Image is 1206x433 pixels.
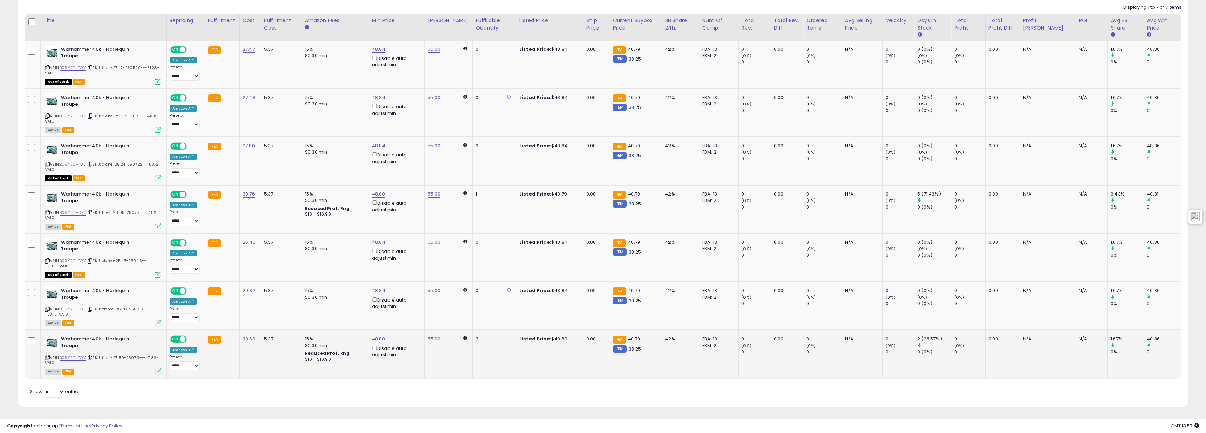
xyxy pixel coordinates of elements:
[988,94,1015,101] div: 0.00
[1191,212,1200,221] img: icon48.png
[1079,46,1102,52] div: N/A
[1110,17,1141,32] div: Avg BB Share
[988,191,1015,197] div: 0.00
[170,57,197,63] div: Amazon AI *
[208,17,237,24] div: Fulfillment
[954,107,985,114] div: 0
[170,210,200,225] div: Preset:
[613,239,626,247] small: FBA
[917,246,927,252] small: (0%)
[845,46,877,52] div: N/A
[1023,191,1071,197] div: N/A
[1079,239,1102,246] div: N/A
[954,191,985,197] div: 0
[741,149,751,155] small: (0%)
[1147,204,1181,210] div: 0
[305,239,363,246] div: 15%
[264,17,299,32] div: Fulfillment Cost
[774,191,798,197] div: 0.00
[806,107,842,114] div: 0
[741,191,771,197] div: 0
[917,149,927,155] small: (0%)
[886,94,914,101] div: 0
[62,127,74,133] span: FBA
[774,239,798,246] div: 0.00
[954,239,985,246] div: 0
[886,156,914,162] div: 0
[372,46,385,53] a: 48.84
[43,17,164,24] div: Title
[185,240,197,246] span: OFF
[170,17,202,24] div: Repricing
[476,17,513,32] div: Fulfillable Quantity
[917,32,922,38] small: Days In Stock.
[702,143,733,149] div: FBA: 13
[476,239,511,246] div: 0
[917,94,951,101] div: 0 (0%)
[264,239,296,246] div: 5.37
[628,239,641,246] span: 40.79
[1147,156,1181,162] div: 0
[45,143,59,157] img: 41xzcYYj-NL._SL40_.jpg
[171,143,180,149] span: ON
[1023,143,1071,149] div: N/A
[886,17,911,24] div: Velocity
[806,239,842,246] div: 0
[988,143,1015,149] div: 0.00
[774,94,798,101] div: 0.00
[45,191,59,205] img: 41xzcYYj-NL._SL40_.jpg
[702,149,733,155] div: FBM: 2
[171,192,180,198] span: ON
[372,199,419,213] div: Disable auto adjust min
[613,143,626,150] small: FBA
[519,17,580,24] div: Listed Price
[628,46,641,52] span: 40.79
[886,246,895,252] small: (0%)
[62,224,74,230] span: FBA
[1110,107,1144,114] div: 0%
[1147,17,1178,32] div: Avg Win Price
[629,152,641,159] span: 38.25
[208,143,221,150] small: FBA
[61,191,147,206] b: Warhammer 40k - Harlequin Troupe
[613,200,626,208] small: FBM
[741,59,771,65] div: 0
[628,142,641,149] span: 40.79
[917,143,951,149] div: 0 (0%)
[741,17,768,32] div: Total Rev.
[886,101,895,107] small: (0%)
[519,143,578,149] div: $48.84
[243,287,255,294] a: 29.32
[629,200,641,207] span: 38.25
[305,143,363,149] div: 15%
[806,101,816,107] small: (0%)
[886,204,914,210] div: 0
[741,107,771,114] div: 0
[702,191,733,197] div: FBA: 13
[954,156,985,162] div: 0
[806,143,842,149] div: 0
[208,191,221,199] small: FBA
[917,17,948,32] div: Days In Stock
[243,17,258,24] div: Cost
[60,422,90,429] a: Terms of Use
[628,191,641,197] span: 40.79
[305,211,363,217] div: $10 - $10.90
[305,197,363,204] div: $0.30 min
[845,17,880,32] div: Avg Selling Price
[476,191,511,197] div: 1
[665,94,694,101] div: 42%
[91,422,122,429] a: Privacy Policy
[954,53,964,58] small: (0%)
[305,101,363,107] div: $0.30 min
[45,79,72,85] span: All listings that are currently out of stock and unavailable for purchase on Amazon
[774,143,798,149] div: 0.00
[917,191,951,197] div: 5 (71.43%)
[45,287,59,302] img: 41xzcYYj-NL._SL40_.jpg
[519,94,551,101] b: Listed Price:
[886,107,914,114] div: 0
[243,46,255,53] a: 27.47
[1110,239,1144,246] div: 1.67%
[170,161,200,177] div: Preset:
[264,94,296,101] div: 5.37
